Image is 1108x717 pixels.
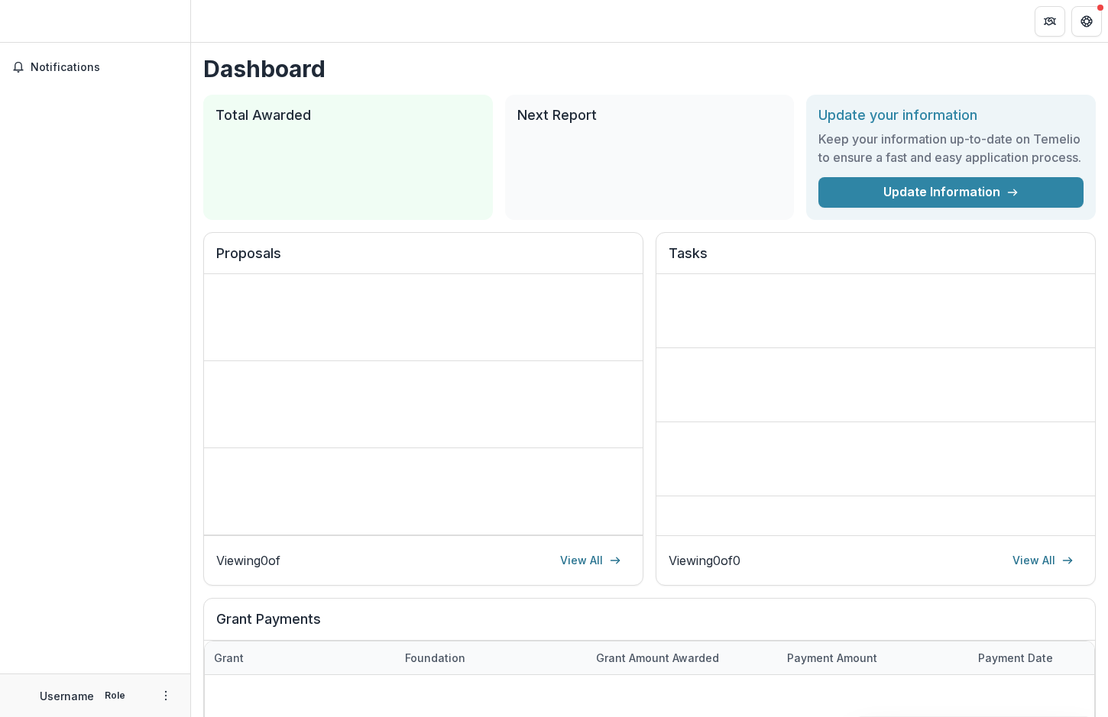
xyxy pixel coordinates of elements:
button: More [157,686,175,705]
h2: Update your information [818,107,1084,124]
h2: Next Report [517,107,782,124]
h3: Keep your information up-to-date on Temelio to ensure a fast and easy application process. [818,130,1084,166]
h2: Total Awarded [215,107,481,124]
button: Partners [1035,6,1065,37]
p: Role [100,689,130,702]
button: Notifications [6,55,184,79]
p: Viewing 0 of 0 [669,551,740,570]
p: Viewing 0 of [216,551,280,570]
a: View All [1003,548,1083,573]
h2: Proposals [216,245,630,274]
a: View All [551,548,630,573]
p: Username [40,688,94,704]
h2: Tasks [669,245,1083,274]
button: Get Help [1071,6,1102,37]
span: Notifications [31,61,178,74]
a: Update Information [818,177,1084,208]
h1: Dashboard [203,55,1096,82]
h2: Grant Payments [216,611,1083,640]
